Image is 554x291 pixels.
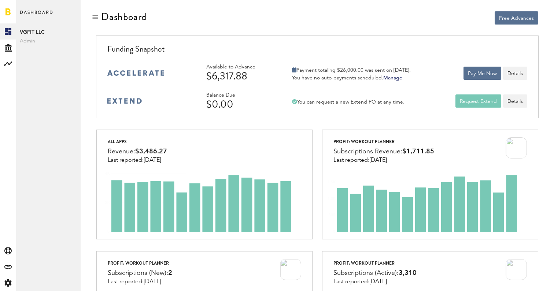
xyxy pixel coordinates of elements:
[105,201,110,205] text: 2K
[105,172,110,175] text: 4K
[333,230,335,234] text: 0
[206,98,276,110] div: $0.00
[328,180,336,184] text: 1.5K
[333,279,417,285] div: Last reported:
[108,146,167,157] div: Revenue:
[108,268,172,279] div: Subscriptions (New):
[107,230,110,234] text: 0
[108,259,172,268] div: ProFit: Workout Planner
[369,279,387,285] span: [DATE]
[463,67,501,80] button: Pay Me Now
[503,67,527,80] button: Details
[455,94,501,108] button: Request Extend
[333,268,417,279] div: Subscriptions (Active):
[101,11,147,23] div: Dashboard
[497,269,547,287] iframe: Opens a widget where you can find more information
[402,148,434,155] span: $1,711.85
[280,259,301,280] img: 100x100bb_jssXdTp.jpg
[20,37,77,45] span: Admin
[369,157,387,163] span: [DATE]
[20,28,77,37] span: VGFIT LLC
[329,213,335,217] text: 500
[503,94,527,108] a: Details
[333,259,417,268] div: ProFit: Workout Planner
[206,92,276,98] div: Balance Due
[107,70,164,76] img: accelerate-medium-blue-logo.svg
[108,157,167,164] div: Last reported:
[144,279,161,285] span: [DATE]
[333,146,434,157] div: Subscriptions Revenue:
[108,279,172,285] div: Last reported:
[328,197,336,201] text: 1.0K
[206,64,276,70] div: Available to Advance
[506,137,527,158] img: 100x100bb_jssXdTp.jpg
[383,75,402,81] a: Manage
[333,137,434,146] div: ProFit: Workout Planner
[292,99,405,105] div: You can request a new Extend PO at any time.
[206,70,276,82] div: $6,317.88
[144,157,161,163] span: [DATE]
[292,75,411,81] div: You have no auto-payments scheduled.
[135,148,167,155] span: $3,486.27
[333,157,434,164] div: Last reported:
[495,11,538,25] button: Free Advances
[107,43,527,59] div: Funding Snapshot
[168,270,172,276] span: 2
[399,270,417,276] span: 3,310
[108,137,167,146] div: All apps
[506,259,527,280] img: 100x100bb_jssXdTp.jpg
[292,67,411,74] div: Payment totaling $26,000.00 was sent on [DATE].
[20,8,53,23] span: Dashboard
[107,98,142,104] img: extend-medium-blue-logo.svg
